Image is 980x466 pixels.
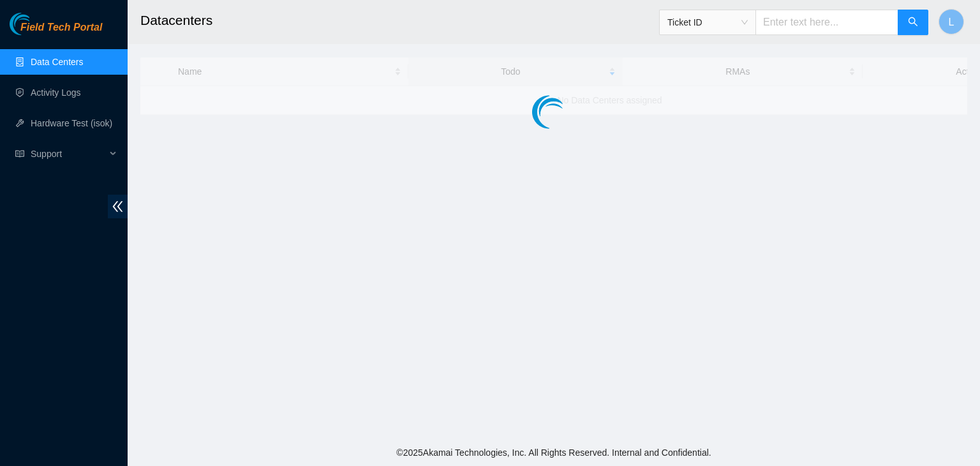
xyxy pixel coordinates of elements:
[15,149,24,158] span: read
[128,439,980,466] footer: © 2025 Akamai Technologies, Inc. All Rights Reserved. Internal and Confidential.
[898,10,928,35] button: search
[20,22,102,34] span: Field Tech Portal
[939,9,964,34] button: L
[31,87,81,98] a: Activity Logs
[31,57,83,67] a: Data Centers
[31,141,106,167] span: Support
[667,13,748,32] span: Ticket ID
[108,195,128,218] span: double-left
[755,10,898,35] input: Enter text here...
[31,118,112,128] a: Hardware Test (isok)
[10,13,64,35] img: Akamai Technologies
[949,14,954,30] span: L
[908,17,918,29] span: search
[10,23,102,40] a: Akamai TechnologiesField Tech Portal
